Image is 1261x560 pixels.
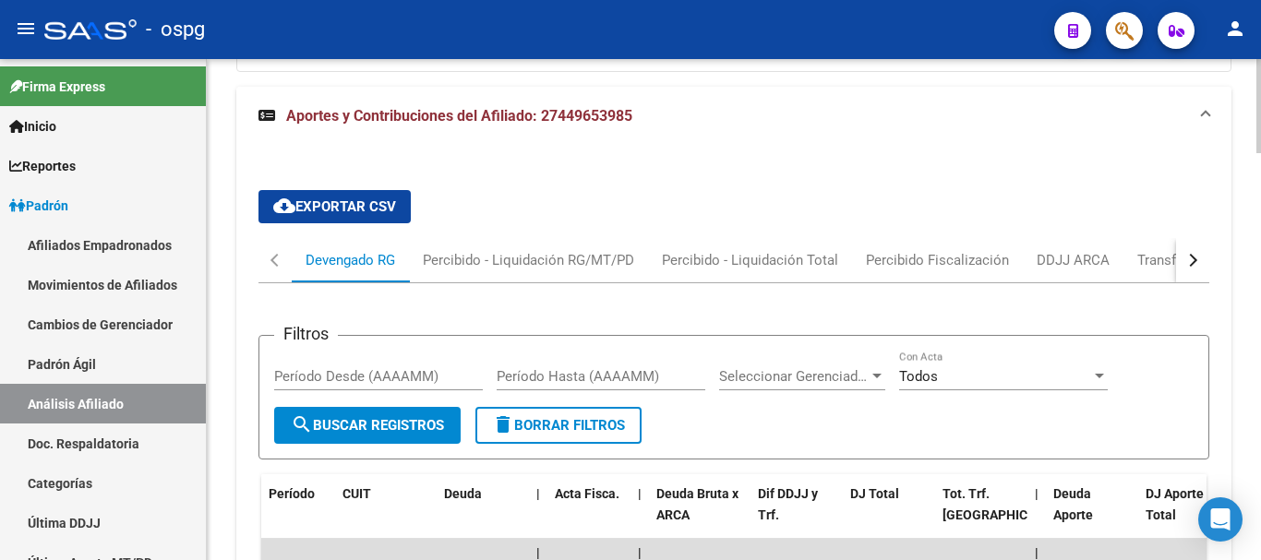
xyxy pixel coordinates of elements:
datatable-header-cell: Período [261,474,335,555]
div: Percibido - Liquidación RG/MT/PD [423,250,634,270]
span: Borrar Filtros [492,417,625,434]
span: Buscar Registros [291,417,444,434]
mat-icon: menu [15,18,37,40]
span: Deuda Bruta x ARCA [656,486,739,522]
mat-icon: delete [492,413,514,435]
datatable-header-cell: Tot. Trf. Bruto [935,474,1027,555]
div: Open Intercom Messenger [1198,497,1243,542]
span: Dif DDJJ y Trf. [758,486,818,522]
div: DDJJ ARCA [1037,250,1110,270]
span: Reportes [9,156,76,176]
span: | [536,545,540,560]
span: Tot. Trf. [GEOGRAPHIC_DATA] [943,486,1068,522]
span: CUIT [342,486,371,501]
button: Buscar Registros [274,407,461,444]
mat-icon: cloud_download [273,195,295,217]
div: Devengado RG [306,250,395,270]
span: DJ Total [850,486,899,501]
datatable-header-cell: DJ Aporte Total [1138,474,1231,555]
span: Deuda [444,486,482,501]
span: DJ Aporte Total [1146,486,1204,522]
datatable-header-cell: Deuda [437,474,529,555]
mat-icon: search [291,413,313,435]
span: Padrón [9,196,68,216]
span: | [1035,545,1039,560]
span: Aportes y Contribuciones del Afiliado: 27449653985 [286,107,632,125]
datatable-header-cell: Acta Fisca. [547,474,630,555]
span: Seleccionar Gerenciador [719,368,869,385]
h3: Filtros [274,321,338,347]
span: - ospg [146,9,205,50]
span: Todos [899,368,938,385]
span: | [536,486,540,501]
span: Firma Express [9,77,105,97]
datatable-header-cell: | [630,474,649,555]
span: Exportar CSV [273,198,396,215]
span: | [1035,486,1039,501]
div: Percibido - Liquidación Total [662,250,838,270]
button: Borrar Filtros [475,407,642,444]
button: Exportar CSV [258,190,411,223]
datatable-header-cell: Deuda Bruta x ARCA [649,474,751,555]
datatable-header-cell: Dif DDJJ y Trf. [751,474,843,555]
datatable-header-cell: DJ Total [843,474,935,555]
span: | [638,545,642,560]
datatable-header-cell: | [529,474,547,555]
div: Percibido Fiscalización [866,250,1009,270]
span: Acta Fisca. [555,486,619,501]
datatable-header-cell: CUIT [335,474,437,555]
datatable-header-cell: Deuda Aporte [1046,474,1138,555]
span: | [638,486,642,501]
mat-expansion-panel-header: Aportes y Contribuciones del Afiliado: 27449653985 [236,87,1231,146]
span: Deuda Aporte [1053,486,1093,522]
span: Inicio [9,116,56,137]
span: Período [269,486,315,501]
datatable-header-cell: | [1027,474,1046,555]
mat-icon: person [1224,18,1246,40]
